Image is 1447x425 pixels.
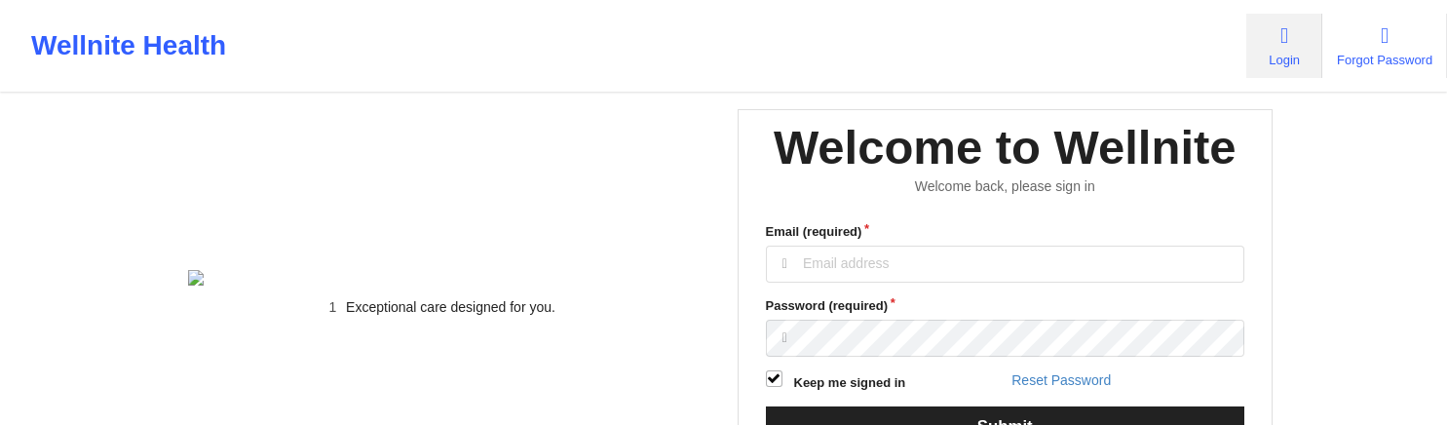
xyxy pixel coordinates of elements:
[774,117,1237,178] div: Welcome to Wellnite
[1322,14,1447,78] a: Forgot Password
[188,270,697,286] img: wellnite-auth-hero_200.c722682e.png
[1011,372,1111,388] a: Reset Password
[766,246,1245,283] input: Email address
[1246,14,1322,78] a: Login
[206,299,697,315] li: Exceptional care designed for you.
[752,178,1259,195] div: Welcome back, please sign in
[766,296,1245,316] label: Password (required)
[794,373,906,393] label: Keep me signed in
[766,222,1245,242] label: Email (required)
